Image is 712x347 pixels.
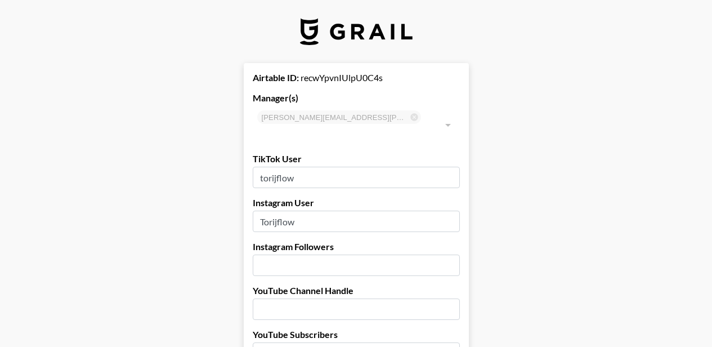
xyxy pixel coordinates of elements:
label: YouTube Subscribers [253,329,460,340]
div: recwYpvnIUlpU0C4s [253,72,460,83]
img: Grail Talent Logo [300,18,413,45]
label: Manager(s) [253,92,460,104]
label: YouTube Channel Handle [253,285,460,296]
strong: Airtable ID: [253,72,299,83]
label: Instagram Followers [253,241,460,252]
label: TikTok User [253,153,460,164]
label: Instagram User [253,197,460,208]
